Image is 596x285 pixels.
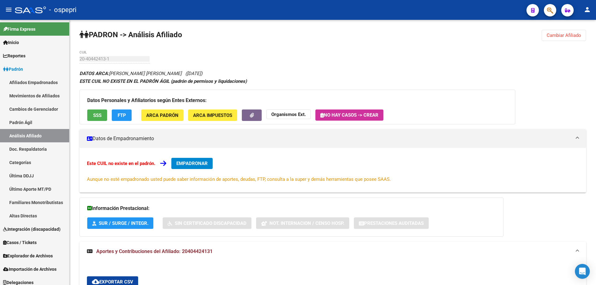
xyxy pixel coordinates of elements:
[87,204,496,213] h3: Información Prestacional:
[171,158,213,169] button: EMPADRONAR
[193,113,232,118] span: ARCA Impuestos
[364,220,424,226] span: Prestaciones Auditadas
[112,109,132,121] button: FTP
[3,39,19,46] span: Inicio
[87,96,508,105] h3: Datos Personales y Afiliatorios según Entes Externos:
[79,71,109,76] strong: DATOS ARCA:
[87,176,391,182] span: Aunque no esté empadronado usted puede saber información de aportes, deudas, FTP, consulta a la s...
[354,217,429,229] button: Prestaciones Auditadas
[256,217,349,229] button: Not. Internacion / Censo Hosp.
[93,113,102,118] span: SSS
[575,264,590,279] div: Open Intercom Messenger
[3,266,56,273] span: Importación de Archivos
[79,71,182,76] span: [PERSON_NAME] [PERSON_NAME]
[175,220,246,226] span: Sin Certificado Discapacidad
[79,148,586,193] div: Datos de Empadronamiento
[141,109,183,121] button: ARCA Padrón
[87,217,153,229] button: SUR / SURGE / INTEGR.
[269,220,344,226] span: Not. Internacion / Censo Hosp.
[118,113,126,118] span: FTP
[99,220,148,226] span: SUR / SURGE / INTEGR.
[176,161,208,166] span: EMPADRONAR
[3,52,25,59] span: Reportes
[3,66,23,73] span: Padrón
[79,242,586,261] mat-expansion-panel-header: Aportes y Contribuciones del Afiliado: 20404424131
[163,217,251,229] button: Sin Certificado Discapacidad
[3,239,37,246] span: Casos / Tickets
[79,78,247,84] strong: ESTE CUIL NO EXISTE EN EL PADRÓN ÁGIL (padrón de permisos y liquidaciones)
[542,30,586,41] button: Cambiar Afiliado
[5,6,12,13] mat-icon: menu
[3,252,53,259] span: Explorador de Archivos
[79,30,182,39] strong: PADRON -> Análisis Afiliado
[3,26,35,33] span: Firma Express
[3,226,61,233] span: Integración (discapacidad)
[87,109,107,121] button: SSS
[92,279,133,285] span: Exportar CSV
[49,3,76,17] span: - ospepri
[584,6,591,13] mat-icon: person
[547,33,581,38] span: Cambiar Afiliado
[87,161,155,166] strong: Este CUIL no existe en el padrón.
[188,109,237,121] button: ARCA Impuestos
[266,109,311,119] button: Organismos Ext.
[146,113,178,118] span: ARCA Padrón
[87,135,571,142] mat-panel-title: Datos de Empadronamiento
[96,248,213,254] span: Aportes y Contribuciones del Afiliado: 20404424131
[79,129,586,148] mat-expansion-panel-header: Datos de Empadronamiento
[320,112,378,118] span: No hay casos -> Crear
[185,71,202,76] span: ([DATE])
[271,112,306,117] strong: Organismos Ext.
[315,109,383,121] button: No hay casos -> Crear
